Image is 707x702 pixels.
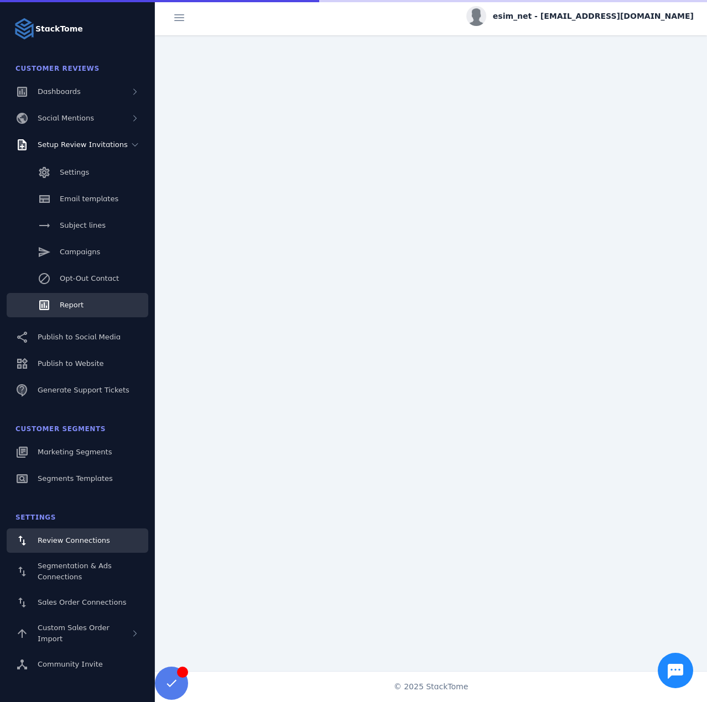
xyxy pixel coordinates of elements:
[7,352,148,376] a: Publish to Website
[493,11,694,22] span: esim_net - [EMAIL_ADDRESS][DOMAIN_NAME]
[7,528,148,553] a: Review Connections
[394,681,469,693] span: © 2025 StackTome
[38,359,103,368] span: Publish to Website
[7,293,148,317] a: Report
[466,6,486,26] img: profile.jpg
[7,213,148,238] a: Subject lines
[7,160,148,185] a: Settings
[466,6,694,26] button: esim_net - [EMAIL_ADDRESS][DOMAIN_NAME]
[38,140,128,149] span: Setup Review Invitations
[38,474,113,483] span: Segments Templates
[15,65,100,72] span: Customer Reviews
[7,240,148,264] a: Campaigns
[60,195,118,203] span: Email templates
[38,114,94,122] span: Social Mentions
[7,378,148,402] a: Generate Support Tickets
[7,325,148,349] a: Publish to Social Media
[7,467,148,491] a: Segments Templates
[15,425,106,433] span: Customer Segments
[60,248,100,256] span: Campaigns
[60,274,119,282] span: Opt-Out Contact
[38,386,129,394] span: Generate Support Tickets
[15,514,56,521] span: Settings
[38,624,110,643] span: Custom Sales Order Import
[60,168,89,176] span: Settings
[7,266,148,291] a: Opt-Out Contact
[38,660,103,668] span: Community Invite
[60,221,106,229] span: Subject lines
[38,448,112,456] span: Marketing Segments
[7,187,148,211] a: Email templates
[60,301,84,309] span: Report
[38,598,126,606] span: Sales Order Connections
[7,652,148,677] a: Community Invite
[7,555,148,588] a: Segmentation & Ads Connections
[13,18,35,40] img: Logo image
[7,440,148,464] a: Marketing Segments
[38,87,81,96] span: Dashboards
[38,333,121,341] span: Publish to Social Media
[7,590,148,615] a: Sales Order Connections
[35,23,83,35] strong: StackTome
[38,562,112,581] span: Segmentation & Ads Connections
[38,536,110,544] span: Review Connections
